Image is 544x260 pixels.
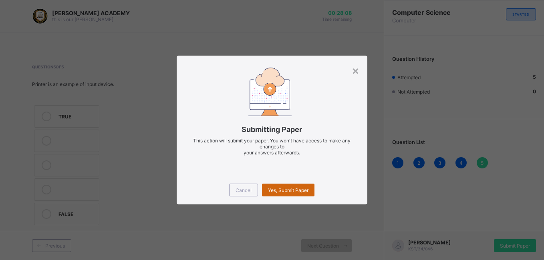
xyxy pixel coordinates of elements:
[193,138,351,156] span: This action will submit your paper. You won't have access to make any changes to your answers aft...
[248,68,292,116] img: submitting-paper.7509aad6ec86be490e328e6d2a33d40a.svg
[189,125,355,134] span: Submitting Paper
[352,64,359,77] div: ×
[268,187,308,193] span: Yes, Submit Paper
[236,187,252,193] span: Cancel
